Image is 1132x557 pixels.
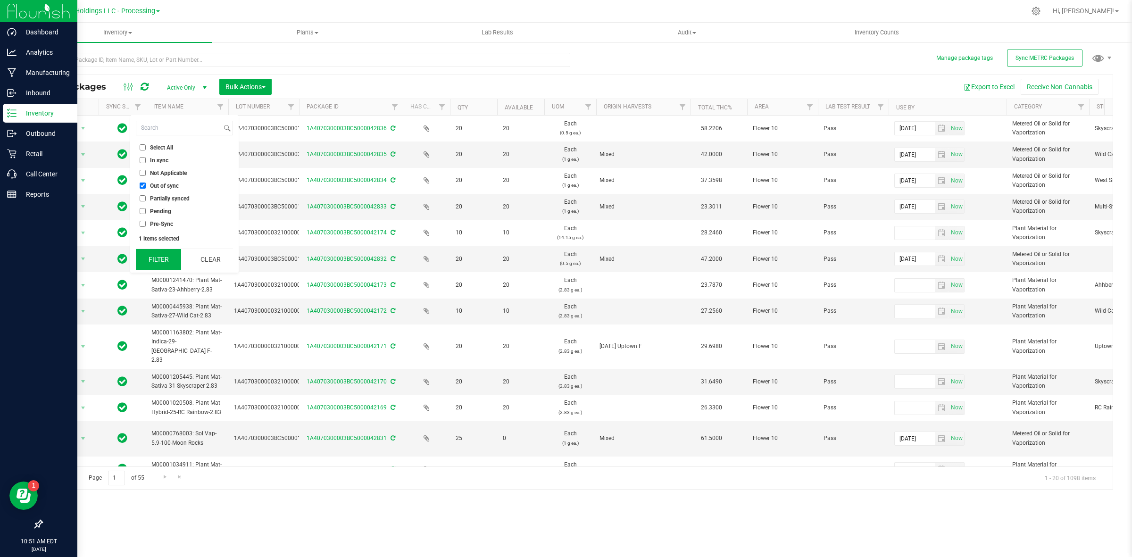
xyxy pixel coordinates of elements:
[599,255,688,264] div: Value 1: Mixed
[151,373,223,391] span: M00001205445: Plant Mat-Sativa-31-Skyscraper-2.83
[935,200,949,213] span: select
[696,200,727,214] span: 23.3011
[935,305,949,318] span: select
[824,124,883,133] span: Pass
[949,226,964,240] span: select
[753,176,812,185] span: Flower 10
[117,304,127,317] span: In Sync
[17,148,73,159] p: Retail
[77,401,89,415] span: select
[1012,119,1083,137] span: Metered Oil or Solid for Vaporization
[213,28,401,37] span: Plants
[23,23,212,42] a: Inventory
[550,155,591,164] p: (1 g ea.)
[151,276,223,294] span: M00001241470: Plant Mat-Sativa-23-Ahhberry-2.83
[307,203,387,210] a: 1A4070300003BC5000042833
[150,208,171,214] span: Pending
[140,221,146,227] input: Pre-Sync
[1012,302,1083,320] span: Plant Material for Vaporization
[389,229,395,236] span: Sync from Compliance System
[1014,103,1042,110] a: Category
[957,79,1021,95] button: Export to Excel
[949,305,964,318] span: select
[949,375,965,389] span: Set Current date
[117,278,127,291] span: In Sync
[234,403,314,412] span: 1A4070300000321000000577
[130,99,146,115] a: Filter
[949,148,964,161] span: select
[225,83,266,91] span: Bulk Actions
[935,432,949,445] span: select
[469,28,526,37] span: Lab Results
[234,377,314,386] span: 1A4070300000321000001079
[824,403,883,412] span: Pass
[592,23,782,42] a: Audit
[550,311,591,320] p: (2.83 g ea.)
[1015,55,1074,61] span: Sync METRC Packages
[17,108,73,119] p: Inventory
[550,250,591,268] span: Each
[150,183,179,189] span: Out of sync
[456,342,491,351] span: 20
[896,104,915,111] a: Use By
[307,343,387,349] a: 1A4070300003BC5000042171
[949,305,965,318] span: Set Current date
[550,119,591,137] span: Each
[7,129,17,138] inline-svg: Outbound
[173,471,187,483] a: Go to the last page
[77,226,89,240] span: select
[696,375,727,389] span: 31.6490
[140,208,146,214] input: Pending
[599,150,688,159] div: Value 1: Mixed
[307,308,387,314] a: 1A4070300003BC5000042172
[1097,103,1116,110] a: Strain
[117,401,127,414] span: In Sync
[698,104,732,111] a: Total THC%
[150,196,190,201] span: Partially synced
[599,176,688,185] div: Value 1: Mixed
[456,124,491,133] span: 20
[503,124,539,133] span: 20
[550,373,591,391] span: Each
[17,87,73,99] p: Inbound
[117,375,127,388] span: In Sync
[824,377,883,386] span: Pass
[1012,373,1083,391] span: Plant Material for Vaporization
[7,108,17,118] inline-svg: Inventory
[456,176,491,185] span: 20
[140,157,146,163] input: In sync
[403,99,450,116] th: Has COA
[151,460,223,478] span: M00001034911: Plant Mat-Indica-25-RCCC-2.83
[581,99,596,115] a: Filter
[456,307,491,316] span: 10
[550,276,591,294] span: Each
[550,429,591,447] span: Each
[389,282,395,288] span: Sync from Compliance System
[150,145,173,150] span: Select All
[307,435,387,441] a: 1A4070300003BC5000042831
[935,122,949,135] span: select
[550,399,591,416] span: Each
[696,252,727,266] span: 47.2000
[389,177,395,183] span: Sync from Compliance System
[696,122,727,135] span: 58.2206
[456,403,491,412] span: 20
[550,145,591,163] span: Each
[234,342,314,351] span: 1A4070300000321000000355
[755,103,769,110] a: Area
[825,103,870,110] a: Lab Test Result
[136,121,222,135] input: Search
[949,340,965,353] span: Set Current date
[552,103,564,110] a: UOM
[696,401,727,415] span: 26.3300
[503,150,539,159] span: 20
[550,172,591,190] span: Each
[949,340,964,353] span: select
[33,7,155,15] span: Riviera Creek Holdings LLC - Processing
[402,23,592,42] a: Lab Results
[949,375,964,388] span: select
[283,99,299,115] a: Filter
[753,342,812,351] span: Flower 10
[117,200,127,213] span: In Sync
[28,480,39,491] iframe: Resource center unread badge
